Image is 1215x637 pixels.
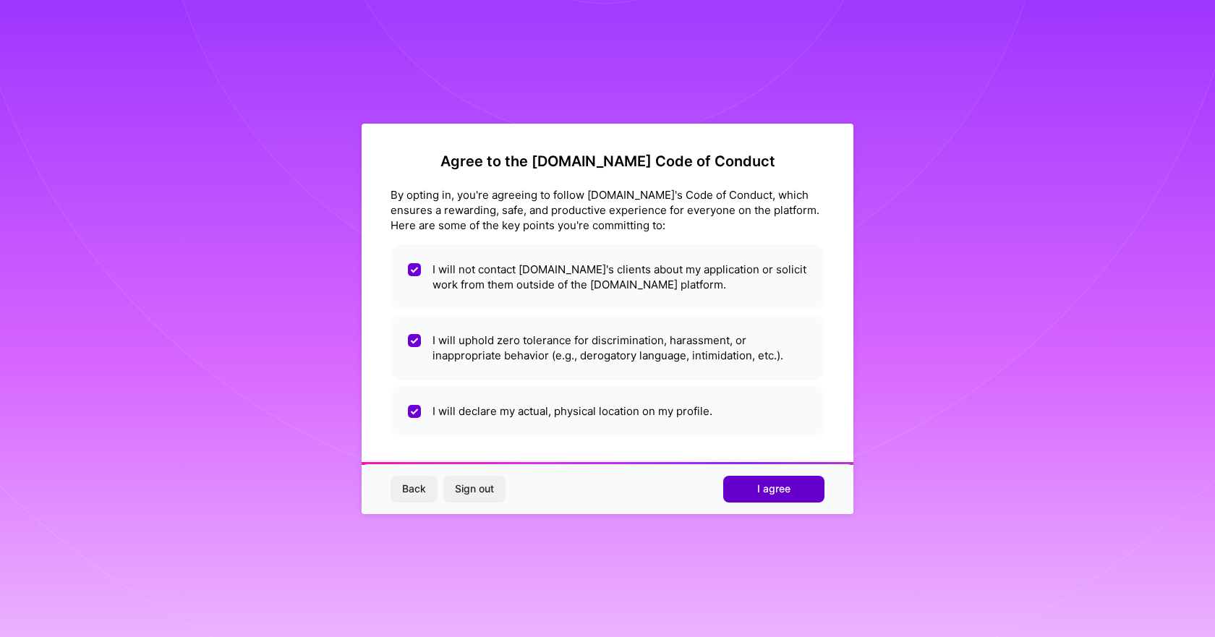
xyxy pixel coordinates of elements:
button: Sign out [443,476,506,502]
button: Back [391,476,438,502]
span: Back [402,482,426,496]
span: Sign out [455,482,494,496]
button: I agree [723,476,824,502]
li: I will declare my actual, physical location on my profile. [391,386,824,436]
li: I will uphold zero tolerance for discrimination, harassment, or inappropriate behavior (e.g., der... [391,315,824,380]
h2: Agree to the [DOMAIN_NAME] Code of Conduct [391,153,824,170]
li: I will not contact [DOMAIN_NAME]'s clients about my application or solicit work from them outside... [391,244,824,309]
span: I agree [757,482,790,496]
div: By opting in, you're agreeing to follow [DOMAIN_NAME]'s Code of Conduct, which ensures a rewardin... [391,187,824,233]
